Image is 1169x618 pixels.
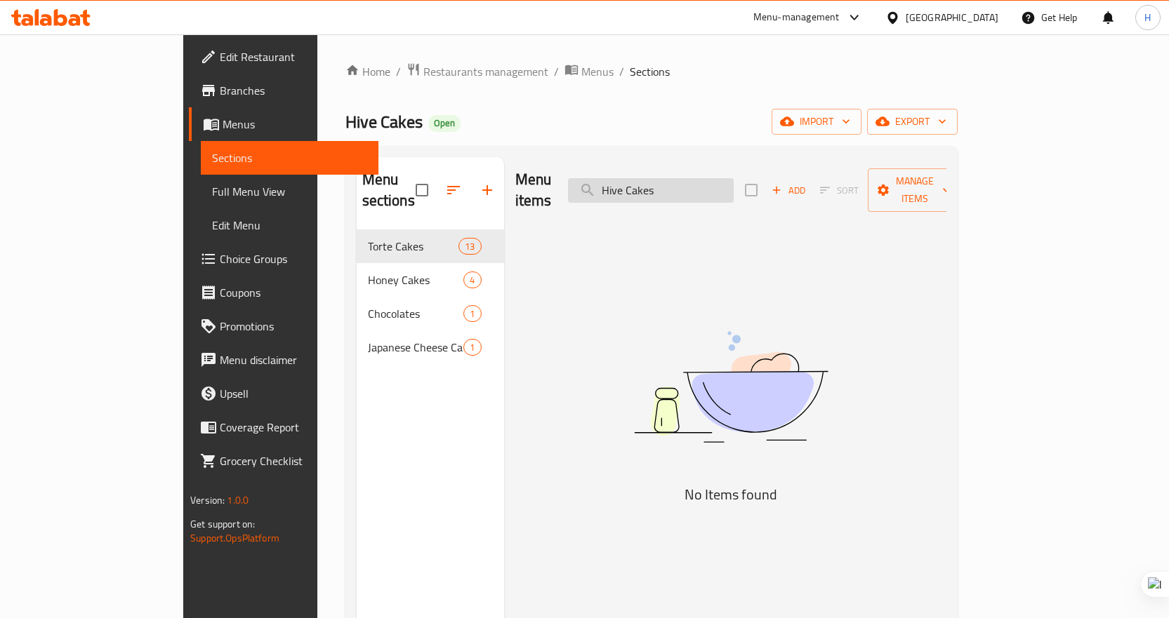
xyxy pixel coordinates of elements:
span: Grocery Checklist [220,452,367,469]
a: Menu disclaimer [189,343,378,377]
span: 13 [459,240,480,253]
span: Version: [190,491,225,509]
span: import [783,113,850,130]
a: Coupons [189,276,378,309]
span: Sections [630,63,670,80]
nav: Menu sections [357,224,504,370]
a: Upsell [189,377,378,410]
span: Coupons [220,284,367,301]
h2: Menu sections [362,169,416,211]
h2: Menu items [515,169,552,211]
a: Branches [189,74,378,107]
input: search [568,178,734,203]
span: 1 [464,341,480,354]
span: Torte Cakes [368,238,459,255]
div: Chocolates1 [357,297,504,330]
span: Edit Restaurant [220,48,367,65]
span: Menus [223,116,367,133]
span: 4 [464,274,480,287]
span: H [1144,10,1151,25]
button: Add section [470,173,504,207]
span: Promotions [220,318,367,335]
h5: No Items found [555,483,906,506]
button: Manage items [868,168,962,212]
button: export [867,109,958,135]
nav: breadcrumb [345,62,958,81]
a: Restaurants management [407,62,548,81]
div: items [463,271,481,288]
div: items [463,339,481,356]
div: items [463,305,481,322]
span: Honey Cakes [368,271,464,288]
span: 1 [464,307,480,321]
a: Full Menu View [201,175,378,208]
div: [GEOGRAPHIC_DATA] [906,10,998,25]
a: Promotions [189,309,378,343]
a: Edit Menu [201,208,378,242]
a: Sections [201,141,378,175]
li: / [554,63,559,80]
span: Restaurants management [423,63,548,80]
span: Sections [212,149,367,166]
span: Full Menu View [212,183,367,200]
span: Upsell [220,385,367,402]
img: dish.svg [555,294,906,480]
div: Japanese Cheese Cake1 [357,330,504,364]
span: Coverage Report [220,419,367,436]
span: Hive Cakes [345,106,423,137]
span: Chocolates [368,305,464,322]
a: Choice Groups [189,242,378,276]
span: Select all sections [407,175,437,205]
button: import [772,109,861,135]
span: Edit Menu [212,217,367,234]
a: Menus [189,107,378,141]
span: Sort sections [437,173,470,207]
span: Branches [220,82,367,99]
li: / [396,63,401,80]
span: Menu disclaimer [220,351,367,368]
span: Get support on: [190,515,255,533]
div: Menu-management [753,9,840,26]
span: Manage items [879,173,951,208]
button: Add [766,180,811,201]
a: Coverage Report [189,410,378,444]
a: Edit Restaurant [189,40,378,74]
span: Choice Groups [220,250,367,267]
div: Open [428,115,461,132]
a: Menus [564,62,614,81]
div: Honey Cakes4 [357,263,504,297]
span: Japanese Cheese Cake [368,339,464,356]
span: Add item [766,180,811,201]
span: export [878,113,946,130]
span: Open [428,117,461,129]
li: / [619,63,624,80]
div: Torte Cakes13 [357,229,504,263]
span: Menus [581,63,614,80]
a: Grocery Checklist [189,444,378,478]
span: 1.0.0 [227,491,249,509]
div: items [458,238,481,255]
span: Add [770,182,807,199]
a: Support.OpsPlatform [190,529,279,547]
span: Select section first [811,180,868,201]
